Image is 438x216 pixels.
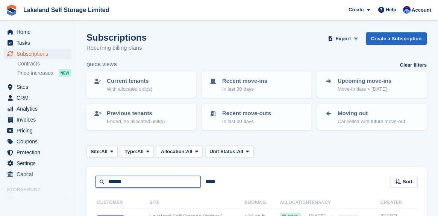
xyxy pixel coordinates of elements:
p: Moving out [338,109,405,118]
a: menu [4,125,71,136]
a: menu [4,82,71,92]
a: Clear filters [400,61,427,69]
a: menu [4,158,71,169]
span: Subscriptions [17,49,62,59]
a: Moving out Cancelled with future move-out [318,105,426,129]
p: Recurring billing plans [86,44,147,52]
span: Create [349,6,364,14]
span: Protection [17,147,62,158]
p: Previous tenants [107,109,165,118]
h6: Quick views [86,61,117,68]
span: Invoices [17,114,62,125]
span: Help [386,6,396,14]
img: David Dickson [403,6,411,14]
p: Move-in date > [DATE] [338,85,391,93]
span: Home [17,27,62,37]
span: Pricing [17,125,62,136]
a: Contracts [17,60,71,67]
a: menu [4,103,71,114]
a: menu [4,147,71,158]
span: Tasks [17,38,62,48]
span: Export [335,35,351,43]
p: Recent move-outs [222,109,271,118]
a: menu [4,136,71,147]
a: Recent move-outs In last 30 days [203,105,311,129]
a: menu [4,114,71,125]
a: menu [4,49,71,59]
a: Upcoming move-ins Move-in date > [DATE] [318,72,426,97]
p: Upcoming move-ins [338,77,391,85]
a: Preview store [62,196,71,205]
a: Previous tenants Ended, no allocated unit(s) [87,105,195,129]
span: Capital [17,169,62,179]
a: Current tenants With allocated unit(s) [87,72,195,97]
a: Lakeland Self Storage Limited [20,4,112,16]
a: menu [4,38,71,48]
a: Create a Subscription [366,32,427,45]
a: menu [4,93,71,103]
span: Storefront [7,186,75,193]
img: stora-icon-8386f47178a22dfd0bd8f6a31ec36ba5ce8667c1dd55bd0f319d3a0aa187defe.svg [6,5,17,16]
span: Price increases [17,70,53,77]
p: In last 30 days [222,85,267,93]
a: menu [4,27,71,37]
a: menu [4,195,71,206]
p: Current tenants [107,77,152,85]
p: In last 30 days [222,118,271,125]
a: menu [4,169,71,179]
span: Account [412,6,431,14]
p: Ended, no allocated unit(s) [107,118,165,125]
p: Cancelled with future move-out [338,118,405,125]
h1: Subscriptions [86,32,147,43]
div: NEW [59,69,71,77]
span: Sites [17,82,62,92]
span: Coupons [17,136,62,147]
span: CRM [17,93,62,103]
button: Export [327,32,360,45]
span: Analytics [17,103,62,114]
p: With allocated unit(s) [107,85,152,93]
p: Recent move-ins [222,77,267,85]
a: Price increases NEW [17,69,71,77]
span: Booking Portal [17,195,62,206]
a: Recent move-ins In last 30 days [203,72,311,97]
span: Settings [17,158,62,169]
